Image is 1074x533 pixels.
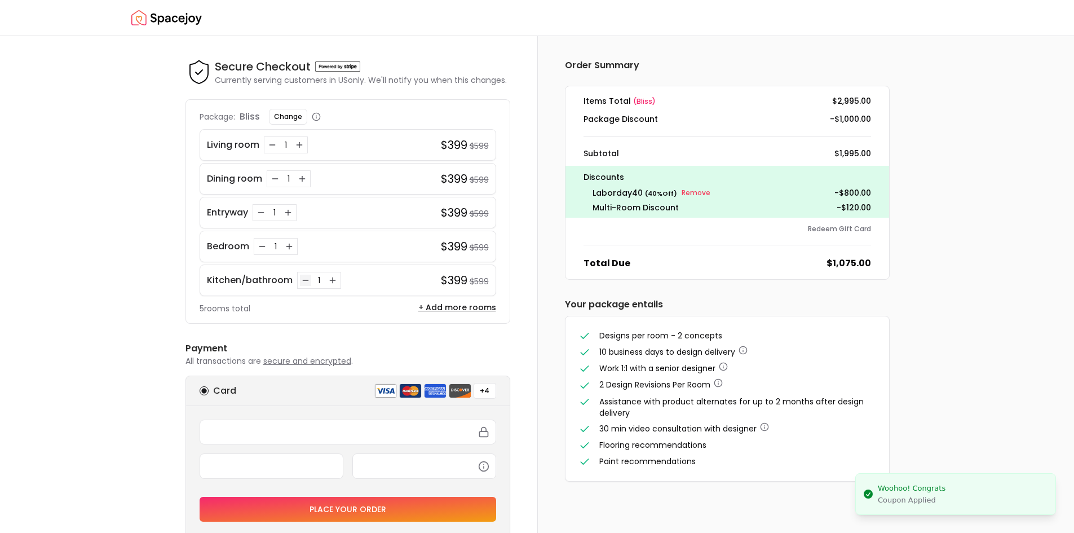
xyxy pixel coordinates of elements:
p: All transactions are . [185,355,510,367]
button: Increase quantity for Dining room [297,173,308,184]
h6: Order Summary [565,59,890,72]
button: Increase quantity for Kitchen/bathroom [327,275,338,286]
span: Flooring recommendations [599,439,706,451]
div: 1 [270,241,281,252]
p: Bedroom [207,240,249,253]
img: visa [374,384,397,398]
span: Designs per room - 2 concepts [599,330,722,341]
span: secure and encrypted [263,355,351,367]
button: Redeem Gift Card [808,224,871,234]
button: Place your order [200,497,496,522]
small: $599 [470,208,489,219]
p: - $800.00 [834,186,871,200]
h6: Your package entails [565,298,890,311]
span: 2 Design Revisions Per Room [599,379,710,390]
span: 30 min video consultation with designer [599,423,757,434]
div: 1 [313,275,325,286]
p: Living room [207,138,259,152]
h4: $399 [441,272,467,288]
button: Increase quantity for Entryway [282,207,294,218]
dt: Package Discount [584,113,658,125]
p: Entryway [207,206,248,219]
iframe: Secure card number input frame [207,427,489,437]
button: Decrease quantity for Kitchen/bathroom [300,275,311,286]
dt: Multi-Room Discount [593,202,679,213]
small: $599 [470,140,489,152]
p: bliss [240,110,260,124]
small: $599 [470,242,489,253]
dd: $1,995.00 [834,148,871,159]
small: $599 [470,174,489,186]
button: Decrease quantity for Dining room [269,173,281,184]
h4: $399 [441,205,467,221]
p: Kitchen/bathroom [207,274,293,287]
dd: $1,075.00 [827,257,871,270]
span: laborday40 [593,187,643,199]
div: 1 [280,139,291,151]
span: Work 1:1 with a senior designer [599,363,715,374]
button: Decrease quantity for Living room [267,139,278,151]
small: ( 40 % Off) [645,189,677,198]
p: Currently serving customers in US only. We'll notify you when this changes. [215,74,507,86]
button: Decrease quantity for Bedroom [257,241,268,252]
p: 5 rooms total [200,303,250,314]
img: Powered by stripe [315,61,360,72]
dd: -$1,000.00 [830,113,871,125]
iframe: Secure expiration date input frame [207,461,336,471]
button: Increase quantity for Bedroom [284,241,295,252]
div: 1 [269,207,280,218]
button: Decrease quantity for Entryway [255,207,267,218]
button: +4 [474,383,496,399]
span: Assistance with product alternates for up to 2 months after design delivery [599,396,864,419]
dt: Items Total [584,95,656,107]
h4: $399 [441,239,467,254]
div: 1 [283,173,294,184]
button: Change [269,109,307,125]
span: 10 business days to design delivery [599,346,735,358]
p: Package: [200,111,235,122]
h4: Secure Checkout [215,59,311,74]
dd: $2,995.00 [832,95,871,107]
dt: Subtotal [584,148,619,159]
div: Coupon Applied [878,495,945,505]
img: american express [424,384,447,398]
h6: Card [213,384,236,398]
h6: Payment [185,342,510,355]
p: Dining room [207,172,262,186]
img: Spacejoy Logo [131,7,202,29]
button: Increase quantity for Living room [294,139,305,151]
p: Discounts [584,170,871,184]
h4: $399 [441,171,467,187]
iframe: Secure CVC input frame [360,461,489,471]
img: mastercard [399,384,422,398]
span: ( bliss ) [633,96,656,106]
a: Spacejoy [131,7,202,29]
button: + Add more rooms [418,302,496,313]
div: Woohoo! Congrats [878,483,945,494]
img: discover [449,384,471,398]
dd: -$120.00 [837,202,871,213]
span: Paint recommendations [599,456,696,467]
small: Remove [682,188,710,197]
small: $599 [470,276,489,287]
dt: Total Due [584,257,630,270]
h4: $399 [441,137,467,153]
